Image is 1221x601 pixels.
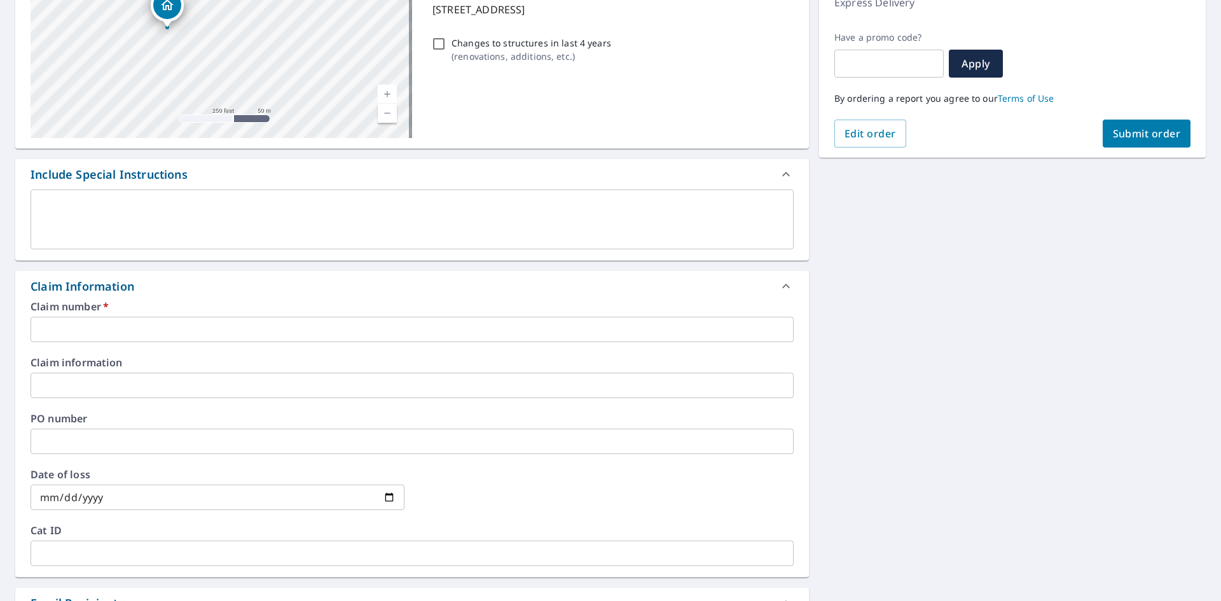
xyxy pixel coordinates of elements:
a: Current Level 17, Zoom Out [378,104,397,123]
div: Claim Information [31,278,134,295]
button: Apply [949,50,1003,78]
div: Include Special Instructions [15,159,809,190]
label: Date of loss [31,469,404,480]
div: Claim Information [15,271,809,301]
button: Submit order [1103,120,1191,148]
div: Include Special Instructions [31,166,188,183]
p: ( renovations, additions, etc. ) [452,50,611,63]
label: Claim information [31,357,794,368]
a: Current Level 17, Zoom In [378,85,397,104]
p: By ordering a report you agree to our [834,93,1190,104]
p: [STREET_ADDRESS] [432,2,789,17]
label: PO number [31,413,794,424]
span: Submit order [1113,127,1181,141]
a: Terms of Use [998,92,1054,104]
label: Claim number [31,301,794,312]
label: Cat ID [31,525,794,535]
span: Edit order [845,127,896,141]
span: Apply [959,57,993,71]
p: Changes to structures in last 4 years [452,36,611,50]
button: Edit order [834,120,906,148]
label: Have a promo code? [834,32,944,43]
